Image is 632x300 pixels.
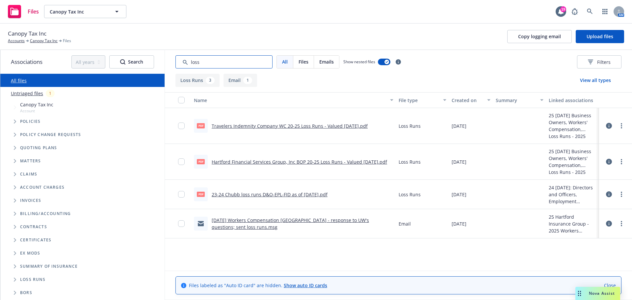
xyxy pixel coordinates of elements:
div: Search [120,56,143,68]
span: pdf [197,159,205,164]
a: Report a Bug [568,5,581,18]
button: Canopy Tax Inc [44,5,126,18]
span: Files [63,38,71,44]
span: Nova Assist [589,290,615,296]
div: 1 [243,77,252,84]
span: BORs [20,291,32,295]
span: Matters [20,159,41,163]
span: [DATE] [452,191,466,198]
div: Summary [496,97,536,104]
div: 25 Hartford Insurance Group - 2025 Workers Compensation [549,213,596,234]
span: Contracts [20,225,47,229]
a: Files [5,2,41,21]
a: Hartford Financial Services Group, Inc BOP 20-25 Loss Runs - Valued [DATE].pdf [212,159,387,165]
span: Policy change requests [20,133,81,137]
span: Loss Runs [399,123,421,129]
span: Loss Runs [399,158,421,165]
span: Loss Runs [399,191,421,198]
span: Upload files [587,33,613,40]
div: Tree Example [0,100,165,207]
div: 19 [560,6,566,12]
a: 23-24 Chubb loss runs D&O-EPL-FID as of [DATE].pdf [212,191,328,198]
div: 1 [46,90,55,97]
button: SearchSearch [109,55,154,68]
span: Show nested files [343,59,375,65]
div: File type [399,97,439,104]
a: Switch app [598,5,612,18]
a: more [618,122,625,130]
a: more [618,220,625,228]
a: All files [11,77,27,84]
span: pdf [197,192,205,197]
input: Toggle Row Selected [178,220,185,227]
span: [DATE] [452,158,466,165]
div: Name [194,97,386,104]
span: All [282,58,288,65]
div: Created on [452,97,483,104]
div: 3 [206,77,215,84]
button: Filters [577,55,621,68]
button: View all types [569,74,621,87]
span: Emails [319,58,334,65]
span: Email [399,220,411,227]
svg: Search [120,59,125,65]
span: Loss Runs [20,278,45,282]
button: Summary [493,92,546,108]
span: Summary of insurance [20,264,78,268]
span: [DATE] [452,123,466,129]
span: Certificates [20,238,51,242]
input: Toggle Row Selected [178,191,185,198]
a: [DATE] Workers Compensation [GEOGRAPHIC_DATA] - response to UW's questions; sent loss runs.msg [212,217,369,230]
button: Created on [449,92,493,108]
span: pdf [197,123,205,128]
span: Claims [20,172,37,176]
span: Quoting plans [20,146,57,150]
span: Billing/Accounting [20,212,71,216]
span: Account charges [20,185,65,189]
button: Copy logging email [507,30,572,43]
a: more [618,190,625,198]
span: Invoices [20,199,41,203]
input: Select all [178,97,185,103]
button: Loss Runs [175,74,220,87]
span: Canopy Tax Inc [20,101,53,108]
div: Drag to move [575,287,584,300]
a: Close [604,282,616,289]
input: Search by keyword... [175,55,273,68]
a: Search [583,5,596,18]
div: Folder Tree Example [0,207,165,299]
span: Filters [588,59,611,66]
a: more [618,158,625,166]
input: Toggle Row Selected [178,158,185,165]
button: File type [396,92,449,108]
a: Show auto ID cards [284,282,327,288]
div: Loss Runs - 2025 [549,169,596,176]
button: Name [191,92,396,108]
div: 25 [DATE] Business Owners, Workers' Compensation, Foreign Package Renewal [549,112,596,133]
a: Canopy Tax Inc [30,38,58,44]
a: Untriaged files [11,90,43,97]
span: Files [28,9,39,14]
a: Accounts [8,38,25,44]
button: Nova Assist [575,287,620,300]
div: Linked associations [549,97,596,104]
span: Copy logging email [518,33,561,40]
button: Upload files [576,30,624,43]
span: Policies [20,120,41,123]
span: Canopy Tax Inc [8,29,46,38]
input: Toggle Row Selected [178,123,185,129]
div: 25 [DATE] Business Owners, Workers' Compensation, Foreign Package Renewal [549,148,596,169]
span: Canopy Tax Inc [50,8,107,15]
div: 24 [DATE]: Directors and Officers, Employment Practices, Fiduciary Liability [549,184,596,205]
a: Travelers Indemnity Company WC 20-25 Loss Runs - Valued [DATE].pdf [212,123,368,129]
button: Linked associations [546,92,599,108]
span: Associations [11,58,42,66]
span: Files [299,58,308,65]
span: [DATE] [452,220,466,227]
span: Ex Mods [20,251,40,255]
span: Filters [597,59,611,66]
div: Loss Runs - 2025 [549,133,596,140]
span: Files labeled as "Auto ID card" are hidden. [189,282,327,289]
span: Account [20,108,53,114]
button: Email [224,74,257,87]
